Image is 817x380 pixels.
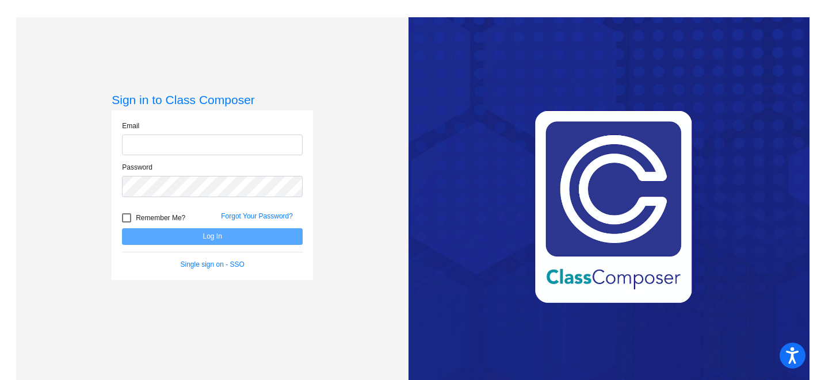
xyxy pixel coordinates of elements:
[181,260,245,268] a: Single sign on - SSO
[136,211,185,225] span: Remember Me?
[112,93,313,107] h3: Sign in to Class Composer
[122,228,303,245] button: Log In
[122,121,139,131] label: Email
[122,162,152,172] label: Password
[221,212,293,220] a: Forgot Your Password?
